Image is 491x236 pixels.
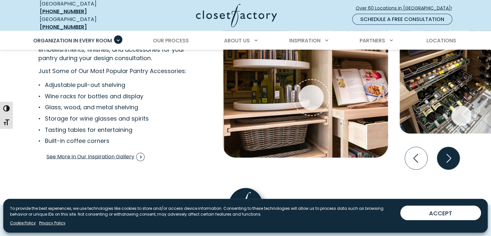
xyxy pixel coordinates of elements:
[360,37,385,44] span: Partners
[46,151,145,164] a: See More in Our Inspiration Gallery
[29,32,463,50] nav: Primary Menu
[38,92,186,101] li: Wine racks for bottles and display
[38,126,186,134] li: Tasting tables for entertaining
[40,16,133,31] div: [GEOGRAPHIC_DATA]
[40,8,87,15] a: [PHONE_NUMBER]
[356,5,457,12] span: Over 60 Locations in [GEOGRAPHIC_DATA]!
[38,67,207,76] p: Just Some of Our Most Popular Pantry Accessories:
[38,103,186,112] li: Glass, wood, and metal shelving
[38,114,186,123] li: Storage for wine glasses and spirits
[224,37,250,44] span: About Us
[352,14,452,25] a: Schedule a Free Consultation
[10,206,395,217] p: To provide the best experiences, we use technologies like cookies to store and/or access device i...
[40,23,87,31] a: [PHONE_NUMBER]
[46,153,145,161] span: See More in Our Inspiration Gallery
[38,81,186,90] li: Adjustable pull-out shelving
[10,220,36,226] a: Cookie Policy
[435,145,462,172] button: Next slide
[33,37,112,44] span: Organization in Every Room
[400,206,481,220] button: ACCEPT
[402,145,430,172] button: Previous slide
[355,3,457,14] a: Over 60 Locations in [GEOGRAPHIC_DATA]!
[426,37,456,44] span: Locations
[289,37,321,44] span: Inspiration
[153,37,189,44] span: Our Process
[196,4,277,27] img: Closet Factory Logo
[38,137,186,145] li: Built-in coffee corners
[39,220,66,226] a: Privacy Policy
